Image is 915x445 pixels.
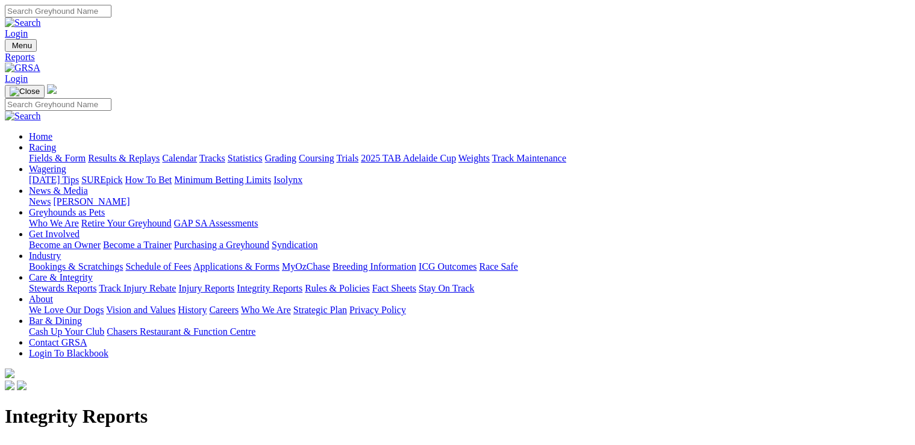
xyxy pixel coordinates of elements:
[29,196,910,207] div: News & Media
[29,272,93,282] a: Care & Integrity
[29,229,80,239] a: Get Involved
[29,240,910,251] div: Get Involved
[29,326,104,337] a: Cash Up Your Club
[53,196,130,207] a: [PERSON_NAME]
[241,305,291,315] a: Who We Are
[162,153,197,163] a: Calendar
[5,52,910,63] a: Reports
[29,348,108,358] a: Login To Blackbook
[29,283,910,294] div: Care & Integrity
[29,153,86,163] a: Fields & Form
[5,73,28,84] a: Login
[29,218,79,228] a: Who We Are
[479,261,517,272] a: Race Safe
[5,111,41,122] img: Search
[282,261,330,272] a: MyOzChase
[299,153,334,163] a: Coursing
[209,305,239,315] a: Careers
[12,41,32,50] span: Menu
[361,153,456,163] a: 2025 TAB Adelaide Cup
[29,316,82,326] a: Bar & Dining
[5,5,111,17] input: Search
[10,87,40,96] img: Close
[29,207,105,217] a: Greyhounds as Pets
[29,196,51,207] a: News
[336,153,358,163] a: Trials
[265,153,296,163] a: Grading
[29,142,56,152] a: Racing
[29,185,88,196] a: News & Media
[174,175,271,185] a: Minimum Betting Limits
[29,175,79,185] a: [DATE] Tips
[273,175,302,185] a: Isolynx
[29,175,910,185] div: Wagering
[5,63,40,73] img: GRSA
[29,218,910,229] div: Greyhounds as Pets
[29,337,87,347] a: Contact GRSA
[5,17,41,28] img: Search
[5,28,28,39] a: Login
[99,283,176,293] a: Track Injury Rebate
[372,283,416,293] a: Fact Sheets
[29,153,910,164] div: Racing
[88,153,160,163] a: Results & Replays
[237,283,302,293] a: Integrity Reports
[29,261,910,272] div: Industry
[5,39,37,52] button: Toggle navigation
[29,305,104,315] a: We Love Our Dogs
[29,251,61,261] a: Industry
[125,175,172,185] a: How To Bet
[5,85,45,98] button: Toggle navigation
[178,283,234,293] a: Injury Reports
[458,153,490,163] a: Weights
[29,131,52,142] a: Home
[492,153,566,163] a: Track Maintenance
[29,240,101,250] a: Become an Owner
[106,305,175,315] a: Vision and Values
[81,218,172,228] a: Retire Your Greyhound
[419,283,474,293] a: Stay On Track
[5,405,910,428] h1: Integrity Reports
[125,261,191,272] a: Schedule of Fees
[107,326,255,337] a: Chasers Restaurant & Function Centre
[178,305,207,315] a: History
[5,369,14,378] img: logo-grsa-white.png
[333,261,416,272] a: Breeding Information
[174,218,258,228] a: GAP SA Assessments
[228,153,263,163] a: Statistics
[29,305,910,316] div: About
[419,261,476,272] a: ICG Outcomes
[29,294,53,304] a: About
[193,261,279,272] a: Applications & Forms
[47,84,57,94] img: logo-grsa-white.png
[272,240,317,250] a: Syndication
[349,305,406,315] a: Privacy Policy
[199,153,225,163] a: Tracks
[293,305,347,315] a: Strategic Plan
[17,381,27,390] img: twitter.svg
[29,326,910,337] div: Bar & Dining
[5,381,14,390] img: facebook.svg
[29,261,123,272] a: Bookings & Scratchings
[29,283,96,293] a: Stewards Reports
[29,164,66,174] a: Wagering
[81,175,122,185] a: SUREpick
[103,240,172,250] a: Become a Trainer
[305,283,370,293] a: Rules & Policies
[174,240,269,250] a: Purchasing a Greyhound
[5,98,111,111] input: Search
